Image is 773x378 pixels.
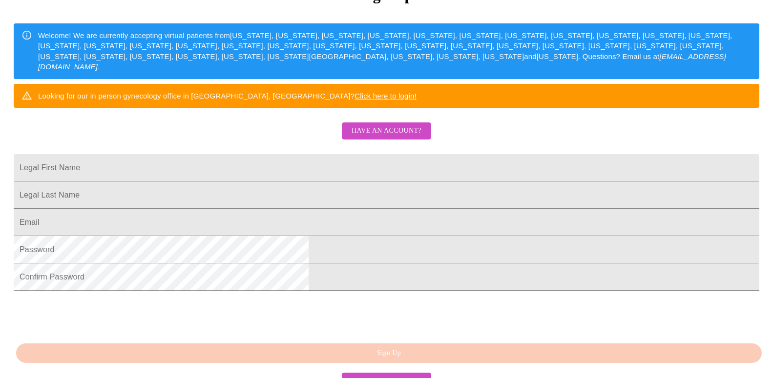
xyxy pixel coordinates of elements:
[355,92,417,100] a: Click here to login!
[342,122,431,139] button: Have an account?
[14,296,162,334] iframe: reCAPTCHA
[352,125,421,137] span: Have an account?
[38,26,752,76] div: Welcome! We are currently accepting virtual patients from [US_STATE], [US_STATE], [US_STATE], [US...
[339,133,434,141] a: Have an account?
[38,87,417,105] div: Looking for our in person gynecology office in [GEOGRAPHIC_DATA], [GEOGRAPHIC_DATA]?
